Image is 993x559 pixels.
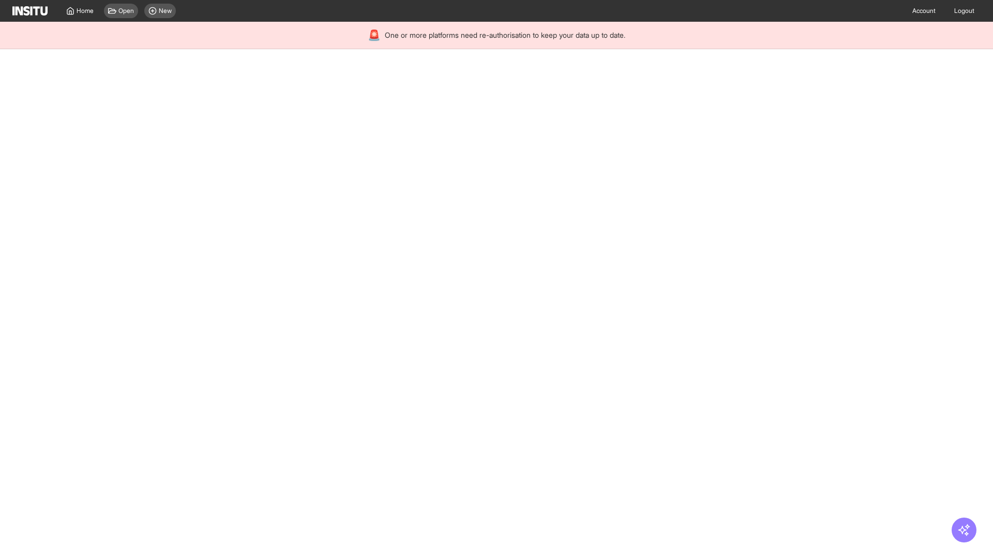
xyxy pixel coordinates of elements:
[77,7,94,15] span: Home
[118,7,134,15] span: Open
[159,7,172,15] span: New
[385,30,625,40] span: One or more platforms need re-authorisation to keep your data up to date.
[12,6,48,16] img: Logo
[368,28,381,42] div: 🚨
